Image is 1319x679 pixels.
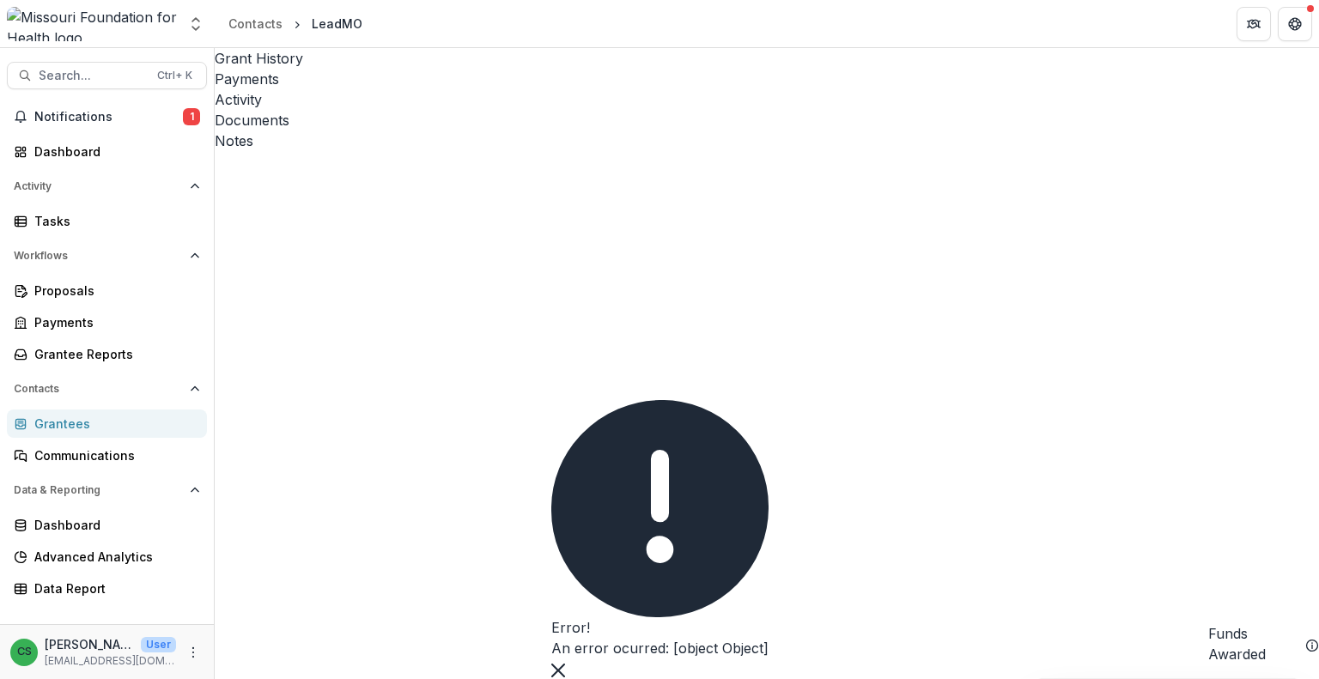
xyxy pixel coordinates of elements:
div: Contacts [228,15,283,33]
div: Chase Shiflet [17,646,32,658]
a: Payments [7,308,207,336]
div: Data Report [34,579,193,597]
a: Notes [215,130,1319,151]
img: Missouri Foundation for Health logo [7,7,177,41]
a: Activity [215,89,1319,110]
button: More [183,642,204,663]
button: Search... [7,62,207,89]
p: [EMAIL_ADDRESS][DOMAIN_NAME] [45,653,176,669]
a: Payments [215,69,1319,89]
a: Grantee Reports [7,340,207,368]
div: Communications [34,446,193,464]
a: Grant History [215,48,1319,69]
div: Tasks [34,212,193,230]
button: Open Workflows [7,242,207,270]
button: Notifications1 [7,103,207,130]
button: Partners [1237,7,1271,41]
a: Grantees [7,409,207,438]
nav: breadcrumb [222,11,369,36]
a: Dashboard [7,511,207,539]
a: Proposals [7,276,207,305]
div: Grantees [34,415,193,433]
span: Search... [39,69,147,83]
a: Documents [215,110,1319,130]
div: Proposals [34,282,193,300]
span: Notifications [34,110,183,124]
button: Open Data & Reporting [7,476,207,504]
button: Open Activity [7,173,207,200]
span: Contacts [14,383,183,395]
span: Activity [14,180,183,192]
span: Workflows [14,250,183,262]
a: Data Report [7,574,207,603]
div: Dashboard [34,142,193,161]
a: Communications [7,441,207,470]
div: Advanced Analytics [34,548,193,566]
span: Data & Reporting [14,484,183,496]
a: Dashboard [7,137,207,166]
p: User [141,637,176,652]
button: Get Help [1278,7,1312,41]
div: Dashboard [34,516,193,534]
div: LeadMO [312,15,362,33]
div: Payments [34,313,193,331]
a: Tasks [7,207,207,235]
div: Grantee Reports [34,345,193,363]
span: 1 [183,108,200,125]
a: Contacts [222,11,289,36]
h2: Funds Awarded [1208,623,1298,664]
div: Ctrl + K [154,66,196,85]
button: Open entity switcher [184,7,208,41]
p: [PERSON_NAME] [45,635,134,653]
button: Open Contacts [7,375,207,403]
a: Advanced Analytics [7,543,207,571]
